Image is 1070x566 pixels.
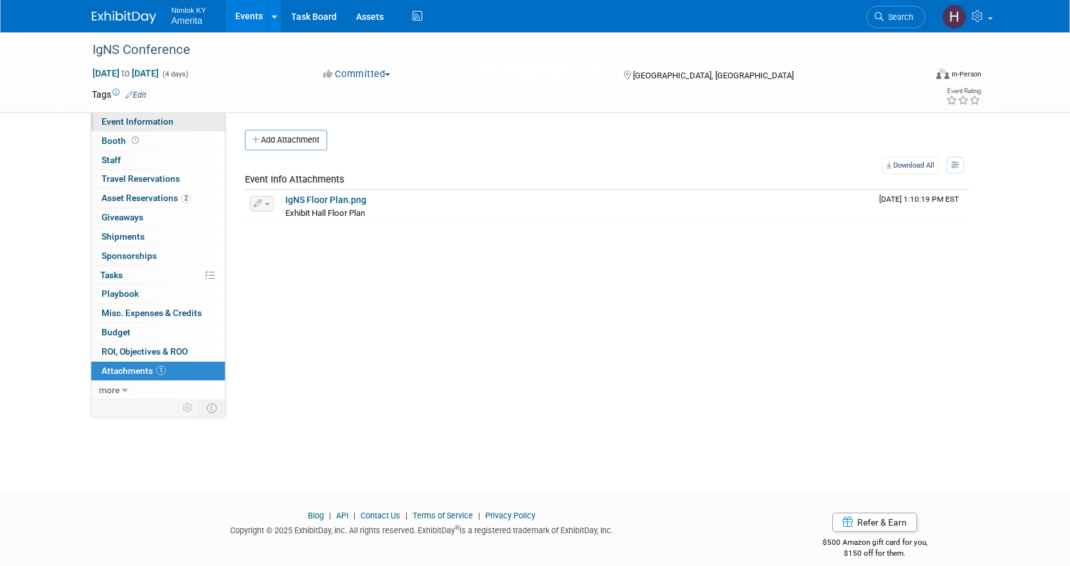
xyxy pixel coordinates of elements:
span: Booth not reserved yet [129,136,141,145]
span: (4 days) [161,70,188,78]
span: Asset Reservations [102,193,191,203]
img: Format-Inperson.png [936,69,949,79]
a: Sponsorships [91,247,225,265]
span: Travel Reservations [102,173,180,184]
span: Tasks [100,270,123,280]
td: Personalize Event Tab Strip [177,400,199,416]
a: Download All [882,157,938,174]
a: Giveaways [91,208,225,227]
span: Playbook [102,288,139,299]
a: Blog [308,511,324,520]
a: Tasks [91,266,225,285]
a: Playbook [91,285,225,303]
a: Privacy Policy [485,511,535,520]
a: more [91,381,225,400]
span: to [120,68,132,78]
div: Event Rating [946,88,981,94]
a: IgNS Floor Plan.png [285,195,366,205]
span: | [402,511,411,520]
div: IgNS Conference [88,39,906,62]
a: Staff [91,151,225,170]
span: 2 [181,193,191,203]
a: Booth [91,132,225,150]
span: | [326,511,334,520]
span: Staff [102,155,121,165]
div: $500 Amazon gift card for you, [771,529,979,558]
a: Attachments1 [91,362,225,380]
a: API [336,511,348,520]
span: Event Information [102,116,174,127]
a: Budget [91,323,225,342]
span: Sponsorships [102,251,157,261]
td: Toggle Event Tabs [199,400,225,416]
a: Terms of Service [413,511,473,520]
span: Amerita [172,15,202,26]
span: Budget [102,327,130,337]
span: | [350,511,359,520]
span: Nimlok KY [172,3,206,16]
a: Contact Us [361,511,400,520]
a: Event Information [91,112,225,131]
a: Misc. Expenses & Credits [91,304,225,323]
td: Tags [92,88,147,101]
span: ROI, Objectives & ROO [102,346,188,357]
sup: ® [455,524,459,531]
a: Refer & Earn [832,513,917,532]
span: Giveaways [102,212,143,222]
a: Edit [125,91,147,100]
div: Event Format [850,67,982,86]
span: | [475,511,483,520]
img: ExhibitDay [92,11,156,24]
div: $150 off for them. [771,548,979,559]
span: Attachments [102,366,166,376]
span: [GEOGRAPHIC_DATA], [GEOGRAPHIC_DATA] [633,71,794,80]
span: [DATE] [DATE] [92,67,159,79]
div: In-Person [951,69,981,79]
a: Asset Reservations2 [91,189,225,208]
a: Shipments [91,227,225,246]
span: more [99,385,120,395]
img: Hannah Durbin [942,4,967,29]
a: Travel Reservations [91,170,225,188]
span: Shipments [102,231,145,242]
span: Search [884,12,913,22]
button: Add Attachment [245,130,327,150]
td: Upload Timestamp [874,190,969,222]
span: 1 [156,366,166,375]
span: Event Info Attachments [245,173,344,185]
button: Committed [319,67,395,81]
a: ROI, Objectives & ROO [91,342,225,361]
span: Upload Timestamp [879,195,959,204]
a: Search [866,6,925,28]
span: Exhibit Hall Floor Plan [285,208,365,218]
span: Misc. Expenses & Credits [102,308,202,318]
div: Copyright © 2025 ExhibitDay, Inc. All rights reserved. ExhibitDay is a registered trademark of Ex... [92,522,753,536]
span: Booth [102,136,141,146]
